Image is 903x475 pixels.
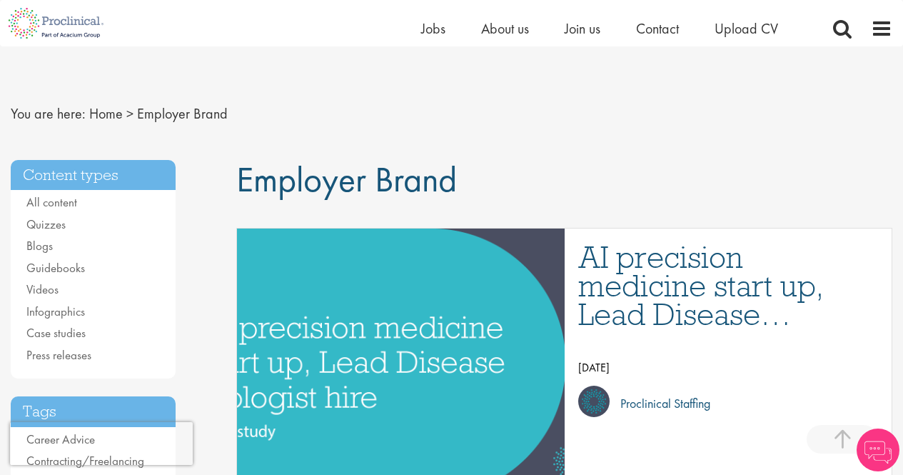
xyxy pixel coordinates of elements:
[578,357,877,379] p: [DATE]
[565,19,600,38] a: Join us
[26,216,66,232] a: Quizzes
[578,386,610,417] img: Proclinical Staffing
[578,243,877,329] a: AI precision medicine start up, Lead Disease Biologist hire
[11,104,86,123] span: You are here:
[26,194,77,210] a: All content
[610,393,710,414] p: Proclinical Staffing
[236,156,457,202] span: Employer Brand
[89,104,123,123] a: breadcrumb link
[481,19,529,38] a: About us
[636,19,679,38] a: Contact
[11,396,176,427] h3: Tags
[857,429,899,471] img: Chatbot
[10,422,193,465] iframe: reCAPTCHA
[11,160,176,191] h3: Content types
[126,104,133,123] span: >
[137,104,228,123] span: Employer Brand
[26,325,86,341] a: Case studies
[26,260,85,276] a: Guidebooks
[26,347,91,363] a: Press releases
[715,19,778,38] a: Upload CV
[26,281,59,297] a: Videos
[26,304,85,319] a: Infographics
[421,19,445,38] a: Jobs
[26,238,53,254] a: Blogs
[578,386,877,421] a: Proclinical Staffing Proclinical Staffing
